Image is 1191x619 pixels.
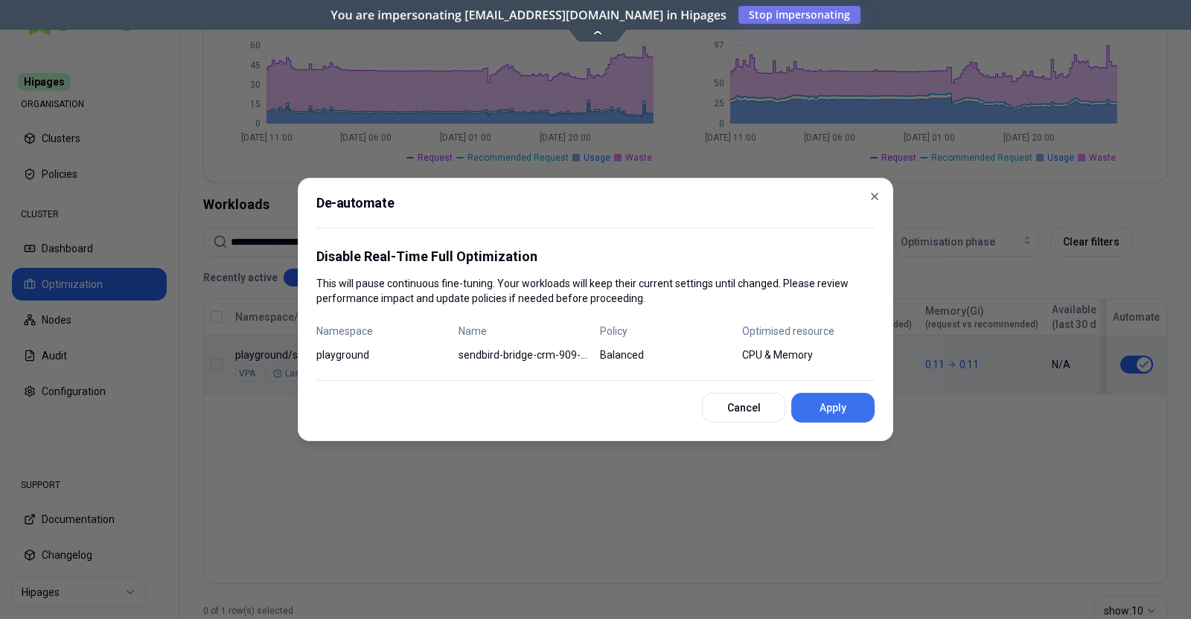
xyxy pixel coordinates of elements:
[459,347,592,362] span: sendbird-bridge-crm-909-d-webhook-worker
[316,196,875,228] h2: De-automate
[316,347,450,362] span: playground
[742,324,875,339] span: Optimised resource
[316,324,450,339] span: Namespace
[791,393,875,423] button: Apply
[702,393,785,423] button: Cancel
[316,246,875,267] p: Disable Real-Time Full Optimization
[600,347,733,362] span: Balanced
[459,324,592,339] span: Name
[600,324,733,339] span: Policy
[316,246,875,306] div: This will pause continuous fine-tuning. Your workloads will keep their current settings until cha...
[742,347,875,362] span: CPU & Memory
